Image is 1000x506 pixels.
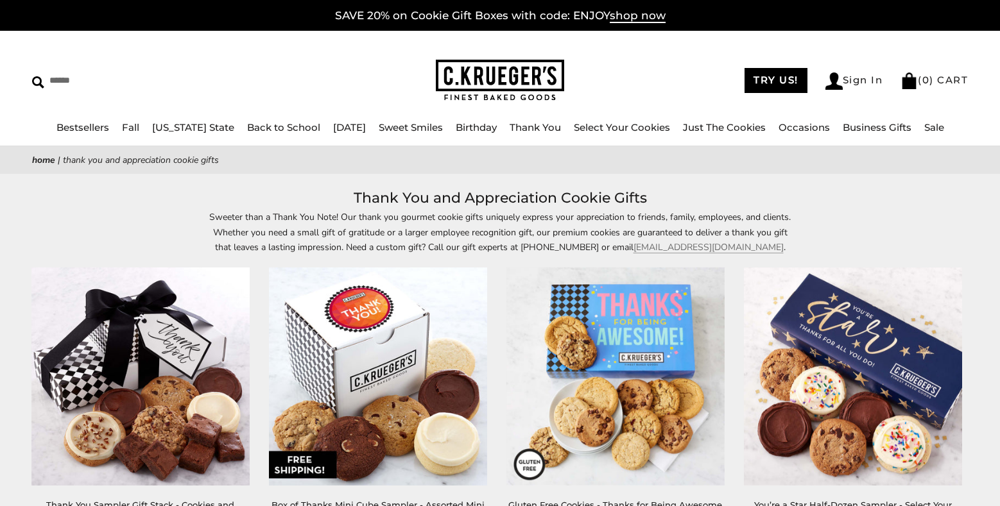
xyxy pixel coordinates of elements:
[152,121,234,133] a: [US_STATE] State
[610,9,666,23] span: shop now
[122,121,139,133] a: Fall
[436,60,564,101] img: C.KRUEGER'S
[922,74,930,86] span: 0
[205,210,795,254] p: Sweeter than a Thank You Note! Our thank you gourmet cookie gifts uniquely express your appreciat...
[924,121,944,133] a: Sale
[510,121,561,133] a: Thank You
[58,154,60,166] span: |
[506,267,725,485] img: Gluten Free Cookies - Thanks for Being Awesome Cookie Gift Box
[63,154,219,166] span: Thank You and Appreciation Cookie Gifts
[269,267,487,485] img: Box of Thanks Mini Cube Sampler - Assorted Mini Cookies
[843,121,911,133] a: Business Gifts
[32,71,185,90] input: Search
[825,72,843,90] img: Account
[32,153,968,167] nav: breadcrumbs
[574,121,670,133] a: Select Your Cookies
[333,121,366,133] a: [DATE]
[247,121,320,133] a: Back to School
[32,76,44,89] img: Search
[379,121,443,133] a: Sweet Smiles
[51,187,949,210] h1: Thank You and Appreciation Cookie Gifts
[56,121,109,133] a: Bestsellers
[901,74,968,86] a: (0) CART
[825,72,883,90] a: Sign In
[744,267,962,485] img: You’re a Star Half-Dozen Sampler - Select Your Cookies
[634,241,784,253] a: [EMAIL_ADDRESS][DOMAIN_NAME]
[32,154,55,166] a: Home
[901,72,918,89] img: Bag
[745,68,807,93] a: TRY US!
[779,121,830,133] a: Occasions
[31,267,250,485] img: Thank You Sampler Gift Stack - Cookies and Brownies
[456,121,497,133] a: Birthday
[683,121,766,133] a: Just The Cookies
[335,9,666,23] a: SAVE 20% on Cookie Gift Boxes with code: ENJOYshop now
